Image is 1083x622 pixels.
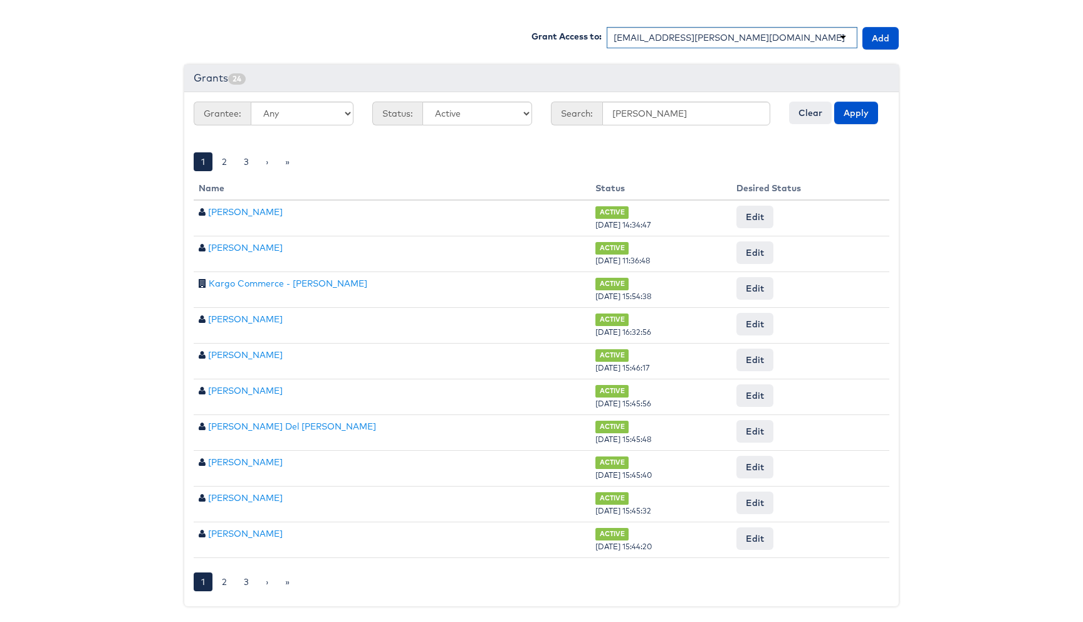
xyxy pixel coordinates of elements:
button: Edit [736,313,773,335]
button: Apply [834,102,878,124]
span: [DATE] 15:54:38 [595,292,651,301]
a: [PERSON_NAME] [208,349,283,361]
a: 1 [194,152,212,171]
div: [EMAIL_ADDRESS][PERSON_NAME][DOMAIN_NAME] [614,31,845,44]
a: [PERSON_NAME] Del [PERSON_NAME] [208,421,376,432]
span: User [199,208,206,216]
span: Status: [372,102,422,125]
span: ACTIVE [595,278,629,290]
label: Grant Access to: [531,30,602,43]
button: Add [862,27,899,50]
span: User [199,493,206,502]
span: [DATE] 15:45:56 [595,399,651,408]
button: Edit [736,384,773,407]
a: [PERSON_NAME] [208,385,283,396]
a: 3 [236,152,256,171]
span: User [199,243,206,252]
span: User [199,351,206,359]
span: ACTIVE [595,349,629,361]
span: User [199,386,206,395]
span: [DATE] 15:45:48 [595,435,651,444]
th: Status [590,177,731,200]
a: [PERSON_NAME] [208,528,283,539]
a: [PERSON_NAME] [208,314,283,325]
span: ACTIVE [595,242,629,254]
span: ACTIVE [595,492,629,504]
span: Grantee: [194,102,251,125]
button: Edit [736,206,773,228]
span: [DATE] 11:36:48 [595,256,650,265]
span: [DATE] 16:32:56 [595,327,651,337]
span: User [199,458,206,467]
span: ACTIVE [595,206,629,218]
a: › [258,152,276,171]
button: Edit [736,277,773,300]
button: Edit [736,492,773,514]
span: Company [199,279,206,288]
span: 24 [228,73,246,85]
th: Desired Status [731,177,889,200]
button: Edit [736,456,773,478]
span: ACTIVE [595,421,629,433]
a: › [258,572,276,591]
th: Name [194,177,590,200]
a: 2 [214,572,234,591]
span: Search: [551,102,602,125]
span: [DATE] 15:45:32 [595,506,651,515]
span: ACTIVE [595,314,629,325]
span: ACTIVE [595,456,629,468]
a: [PERSON_NAME] [208,206,283,218]
a: [PERSON_NAME] [208,242,283,253]
a: Kargo Commerce - [PERSON_NAME] [209,278,367,289]
button: Edit [736,420,773,443]
span: User [199,422,206,431]
a: 3 [236,572,256,591]
span: [DATE] 14:34:47 [595,220,651,229]
button: Edit [736,241,773,264]
span: ACTIVE [595,528,629,540]
a: » [278,572,297,591]
button: Edit [736,349,773,371]
span: User [199,315,206,324]
a: 2 [214,152,234,171]
span: [DATE] 15:45:40 [595,470,652,480]
span: [DATE] 15:46:17 [595,363,650,372]
a: [PERSON_NAME] [208,492,283,503]
a: » [278,152,297,171]
a: 1 [194,572,212,591]
a: [PERSON_NAME] [208,456,283,468]
span: User [199,529,206,538]
button: Edit [736,527,773,550]
button: Clear [789,102,832,124]
span: ACTIVE [595,385,629,397]
div: Grants [184,65,899,92]
span: [DATE] 15:44:20 [595,542,652,551]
